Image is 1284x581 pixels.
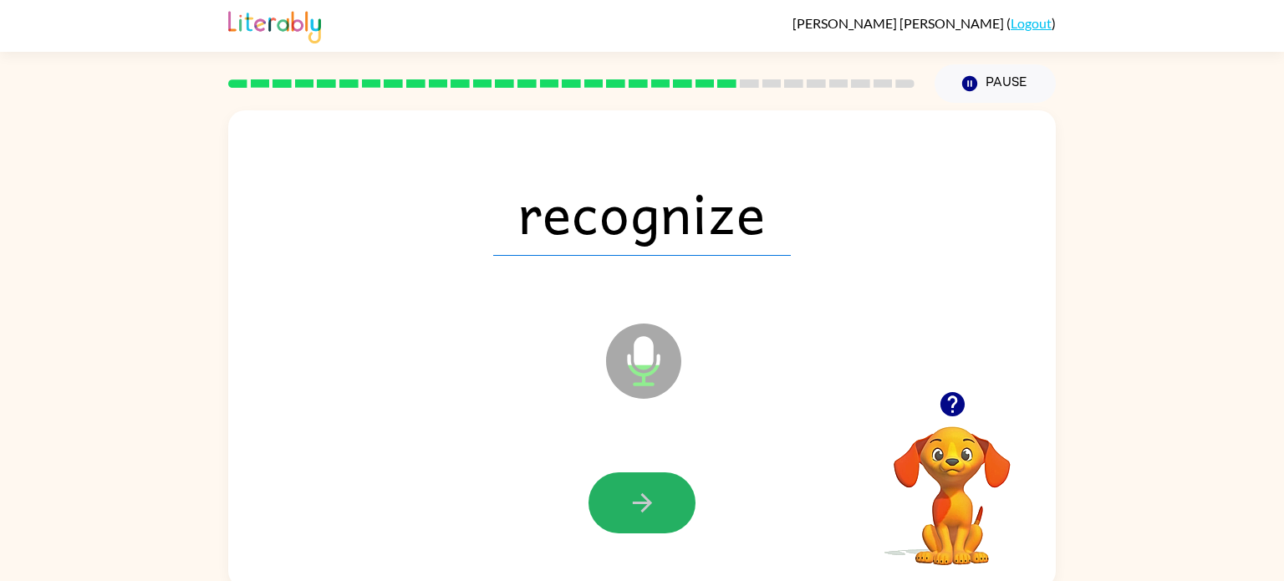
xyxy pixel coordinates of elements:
[493,169,791,256] span: recognize
[1011,15,1052,31] a: Logout
[792,15,1056,31] div: ( )
[935,64,1056,103] button: Pause
[869,400,1036,568] video: Your browser must support playing .mp4 files to use Literably. Please try using another browser.
[228,7,321,43] img: Literably
[792,15,1006,31] span: [PERSON_NAME] [PERSON_NAME]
